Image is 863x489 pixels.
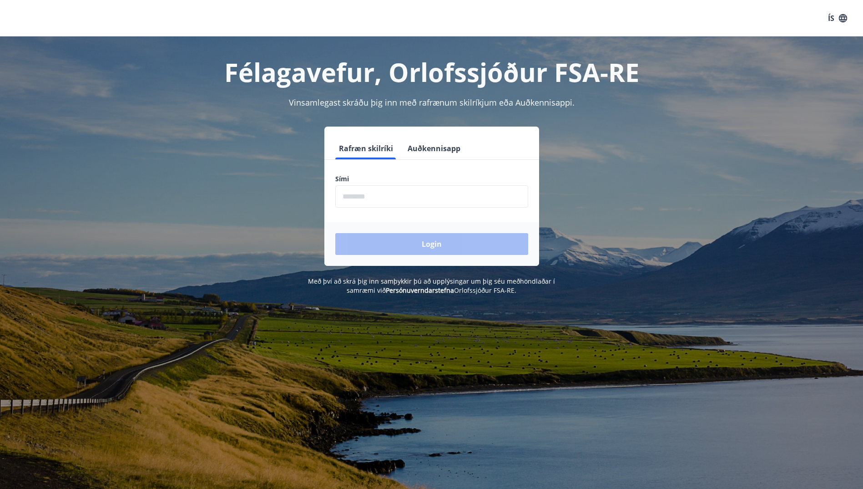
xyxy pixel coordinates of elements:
[404,138,464,159] button: Auðkennisapp
[335,174,528,183] label: Sími
[823,10,852,26] button: ÍS
[386,286,454,295] a: Persónuverndarstefna
[289,97,575,108] span: Vinsamlegast skráðu þig inn með rafrænum skilríkjum eða Auðkennisappi.
[335,138,397,159] button: Rafræn skilríki
[308,277,555,295] span: Með því að skrá þig inn samþykkir þú að upplýsingar um þig séu meðhöndlaðar í samræmi við Orlofss...
[115,55,748,89] h1: Félagavefur, Orlofssjóður FSA-RE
